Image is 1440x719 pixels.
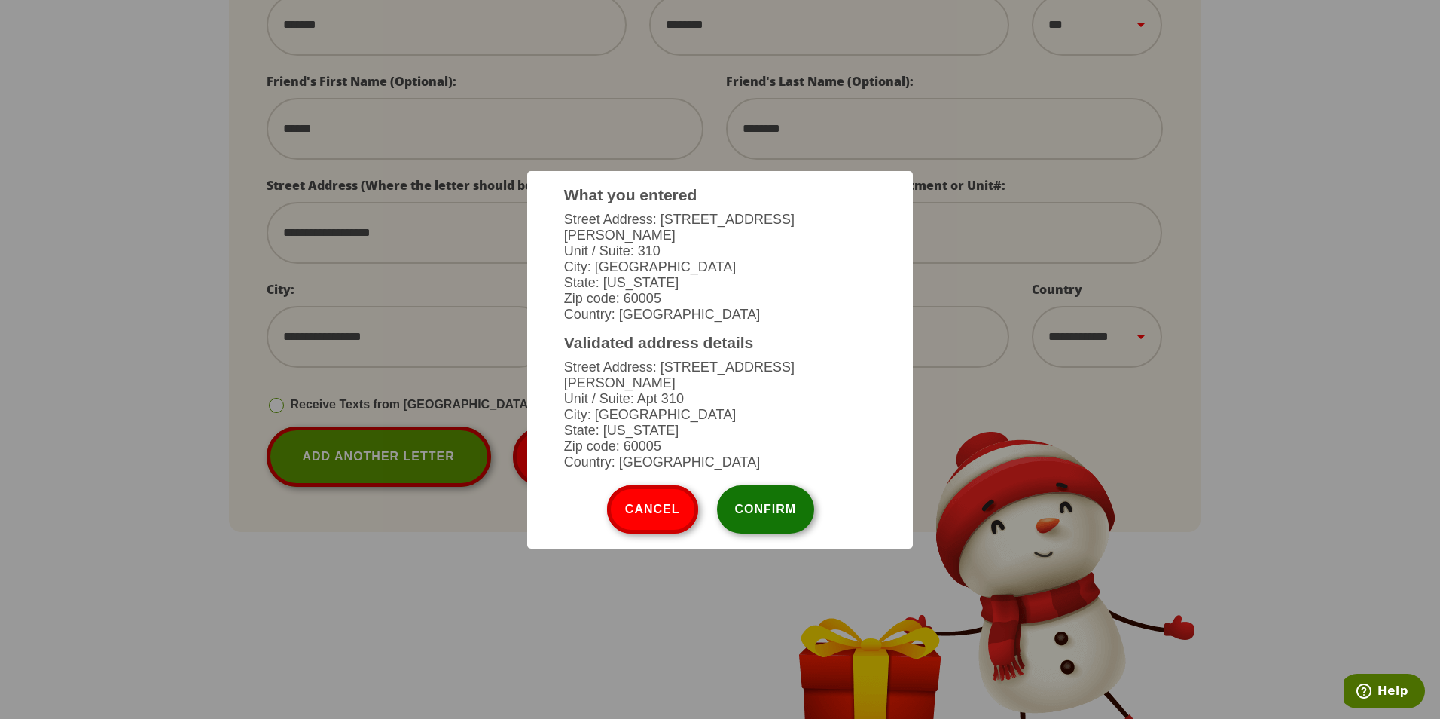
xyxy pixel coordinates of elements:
[564,307,876,323] li: Country: [GEOGRAPHIC_DATA]
[717,485,815,534] button: Confirm
[564,243,876,259] li: Unit / Suite: 310
[564,439,876,454] li: Zip code: 60005
[564,259,876,275] li: City: [GEOGRAPHIC_DATA]
[564,423,876,439] li: State: [US_STATE]
[564,407,876,423] li: City: [GEOGRAPHIC_DATA]
[607,485,698,534] button: Cancel
[564,186,876,204] h3: What you entered
[564,291,876,307] li: Zip code: 60005
[564,334,876,352] h3: Validated address details
[564,391,876,407] li: Unit / Suite: Apt 310
[1344,674,1425,711] iframe: Opens a widget where you can find more information
[564,212,876,243] li: Street Address: [STREET_ADDRESS][PERSON_NAME]
[564,359,876,391] li: Street Address: [STREET_ADDRESS][PERSON_NAME]
[564,454,876,470] li: Country: [GEOGRAPHIC_DATA]
[564,275,876,291] li: State: [US_STATE]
